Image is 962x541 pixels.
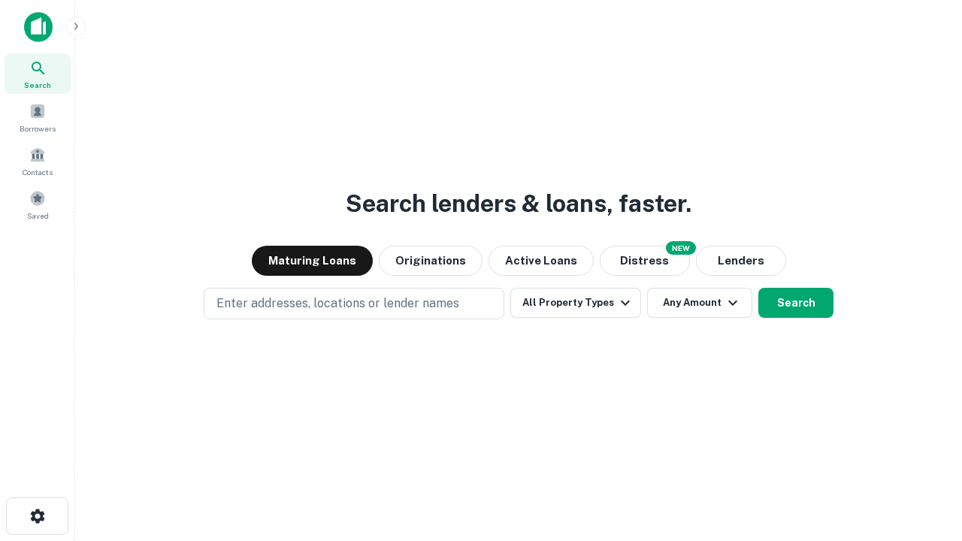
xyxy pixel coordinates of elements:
[600,246,690,276] button: Search distressed loans with lien and other non-mortgage details.
[24,12,53,42] img: capitalize-icon.png
[20,122,56,134] span: Borrowers
[252,246,373,276] button: Maturing Loans
[379,246,483,276] button: Originations
[204,288,504,319] button: Enter addresses, locations or lender names
[5,141,71,181] a: Contacts
[346,186,691,222] h3: Search lenders & loans, faster.
[887,421,962,493] iframe: Chat Widget
[27,210,49,222] span: Saved
[23,166,53,178] span: Contacts
[489,246,594,276] button: Active Loans
[510,288,641,318] button: All Property Types
[216,295,459,313] p: Enter addresses, locations or lender names
[696,246,786,276] button: Lenders
[5,97,71,138] a: Borrowers
[647,288,752,318] button: Any Amount
[666,241,696,255] div: NEW
[758,288,833,318] button: Search
[5,184,71,225] a: Saved
[5,53,71,94] a: Search
[24,79,51,91] span: Search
